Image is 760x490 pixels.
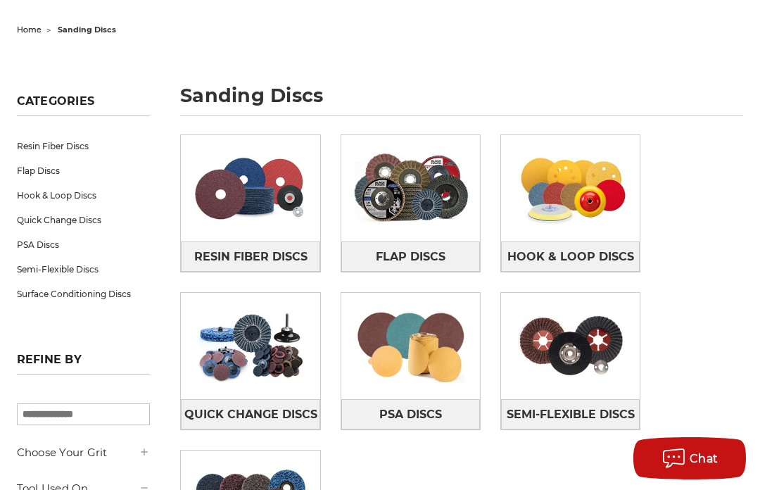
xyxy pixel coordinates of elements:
[17,232,151,257] a: PSA Discs
[17,257,151,282] a: Semi-Flexible Discs
[58,25,116,34] span: sanding discs
[17,158,151,183] a: Flap Discs
[181,241,319,272] a: Resin Fiber Discs
[181,297,319,395] img: Quick Change Discs
[181,399,319,429] a: Quick Change Discs
[690,452,718,465] span: Chat
[17,444,151,461] h5: Choose Your Grit
[341,297,480,395] img: PSA Discs
[507,245,634,269] span: Hook & Loop Discs
[17,208,151,232] a: Quick Change Discs
[180,86,743,116] h1: sanding discs
[181,139,319,237] img: Resin Fiber Discs
[501,297,640,395] img: Semi-Flexible Discs
[341,139,480,237] img: Flap Discs
[633,437,746,479] button: Chat
[507,403,635,427] span: Semi-Flexible Discs
[17,183,151,208] a: Hook & Loop Discs
[184,403,317,427] span: Quick Change Discs
[194,245,308,269] span: Resin Fiber Discs
[341,399,480,429] a: PSA Discs
[501,241,640,272] a: Hook & Loop Discs
[17,94,151,116] h5: Categories
[379,403,442,427] span: PSA Discs
[17,282,151,306] a: Surface Conditioning Discs
[17,353,151,375] h5: Refine by
[501,139,640,237] img: Hook & Loop Discs
[501,399,640,429] a: Semi-Flexible Discs
[376,245,445,269] span: Flap Discs
[17,25,42,34] a: home
[17,134,151,158] a: Resin Fiber Discs
[341,241,480,272] a: Flap Discs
